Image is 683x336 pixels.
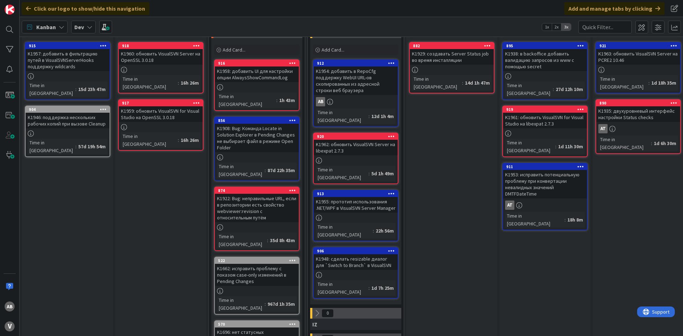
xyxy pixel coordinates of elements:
[121,75,178,91] div: Time in [GEOGRAPHIC_DATA]
[122,101,203,106] div: 917
[119,100,203,122] div: 917K1959: обновить VisualSVN for Visual Studio на OpenSSL 3.0.18
[218,258,299,263] div: 522
[314,191,398,213] div: 913K1955: прототип использования .NET/WPF в VisualSVN Server Manager
[314,197,398,213] div: K1955: прототип использования .NET/WPF в VisualSVN Server Manager
[276,96,277,104] span: :
[15,1,32,10] span: Support
[265,166,266,174] span: :
[266,300,297,308] div: 967d 1h 35m
[314,248,398,270] div: 906K1948: сделать resizable диалог для `Switch to Branch` в VisualSVN
[463,79,492,87] div: 14d 1h 47m
[413,43,494,48] div: 882
[312,321,317,328] span: IZ
[5,321,15,331] div: V
[268,236,297,244] div: 35d 8h 43m
[596,43,680,49] div: 921
[316,166,369,181] div: Time in [GEOGRAPHIC_DATA]
[598,135,651,151] div: Time in [GEOGRAPHIC_DATA]
[75,143,76,150] span: :
[314,133,398,140] div: 920
[119,106,203,122] div: K1959: обновить VisualSVN for Visual Studio на OpenSSL 3.0.18
[410,49,494,65] div: K1929: создавать Server Status job во время инсталляции
[650,79,678,87] div: 1d 18h 35m
[28,81,75,97] div: Time in [GEOGRAPHIC_DATA]
[505,81,553,97] div: Time in [GEOGRAPHIC_DATA]
[317,191,398,196] div: 913
[215,124,299,152] div: K1908: Bug: Команда Locate in Solution Explorer в Pending Changes не выбирает файл в режиме Open ...
[598,75,648,91] div: Time in [GEOGRAPHIC_DATA]
[556,143,585,150] div: 1d 11h 30m
[552,23,561,31] span: 2x
[265,300,266,308] span: :
[217,162,265,178] div: Time in [GEOGRAPHIC_DATA]
[215,321,299,327] div: 570
[314,97,398,106] div: AB
[505,212,565,228] div: Time in [GEOGRAPHIC_DATA]
[317,61,398,66] div: 912
[506,107,587,112] div: 919
[369,170,370,177] span: :
[651,139,652,147] span: :
[503,106,587,128] div: 919K1961: обновить VisualSVN for Visual Studio на libexpat 2.7.3
[119,43,203,65] div: 918K1960: обновить VisualSVN Server на OpenSSL 3.0.18
[596,100,680,122] div: 890K1935: двухуровневый интерфейс настройки Status checks
[503,164,587,198] div: 911K1953: исправить потенциальную проблему при конвертации невалидных значений DMTFDateTime
[178,79,179,87] span: :
[316,108,369,124] div: Time in [GEOGRAPHIC_DATA]
[410,43,494,49] div: 882
[267,236,268,244] span: :
[29,43,110,48] div: 915
[26,43,110,71] div: 915K1957: добавить в фильтрацию путей в VisualSVNServerHooks поддержку wildcards
[26,43,110,49] div: 915
[503,113,587,128] div: K1961: обновить VisualSVN for Visual Studio на libexpat 2.7.3
[26,106,110,113] div: 904
[218,188,299,193] div: 874
[218,322,299,327] div: 570
[215,257,299,286] div: 522K1662: исправить проблему с показом case-only изменений в Pending Changes
[555,143,556,150] span: :
[277,96,297,104] div: 1h 43m
[121,132,178,148] div: Time in [GEOGRAPHIC_DATA]
[314,248,398,254] div: 906
[561,23,571,31] span: 3x
[564,2,665,15] div: Add and manage tabs by clicking
[74,23,84,31] b: Dev
[28,139,75,154] div: Time in [GEOGRAPHIC_DATA]
[215,60,299,66] div: 916
[554,85,585,93] div: 27d 12h 10m
[314,254,398,270] div: K1948: сделать resizable диалог для `Switch to Branch` в VisualSVN
[370,170,396,177] div: 5d 1h 49m
[369,112,370,120] span: :
[26,49,110,71] div: K1957: добавить в фильтрацию путей в VisualSVNServerHooks поддержку wildcards
[373,227,374,235] span: :
[369,284,370,292] span: :
[218,118,299,123] div: 856
[317,249,398,254] div: 906
[565,216,566,224] span: :
[598,124,608,133] div: AT
[596,43,680,65] div: 921K1963: обновить VisualSVN Server на PCRE2 10.46
[215,117,299,124] div: 856
[596,124,680,133] div: AT
[316,223,373,239] div: Time in [GEOGRAPHIC_DATA]
[26,113,110,128] div: K1946: поддержка нескольких рабочих копий при вызове Cleanup
[314,133,398,155] div: 920K1962: обновить VisualSVN Server на libexpat 2.7.3
[215,66,299,82] div: K1958: добавить UI для настройки опции AlwaysShowCommandLog
[506,164,587,169] div: 911
[314,140,398,155] div: K1962: обновить VisualSVN Server на libexpat 2.7.3
[75,85,76,93] span: :
[596,106,680,122] div: K1935: двухуровневый интерфейс настройки Status checks
[119,43,203,49] div: 918
[553,85,554,93] span: :
[215,264,299,286] div: K1662: исправить проблему с показом case-only изменений в Pending Changes
[5,5,15,15] img: Visit kanbanzone.com
[266,166,297,174] div: 87d 22h 35m
[314,191,398,197] div: 913
[542,23,552,31] span: 1x
[215,187,299,222] div: 874K1922: Bug: неправильные URL, если в репозитории есть свойство webviewer:revision с относитель...
[122,43,203,48] div: 918
[29,107,110,112] div: 904
[215,187,299,194] div: 874
[317,134,398,139] div: 920
[599,43,680,48] div: 921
